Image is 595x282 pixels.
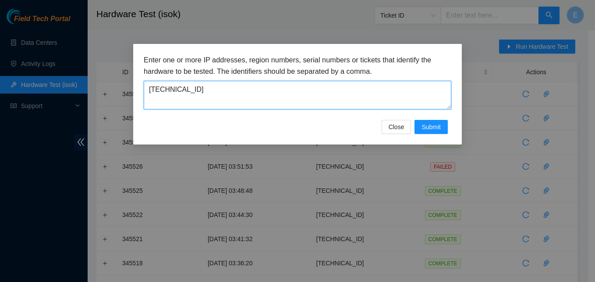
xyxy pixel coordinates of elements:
[421,122,441,132] span: Submit
[382,120,411,134] button: Close
[144,54,451,77] h3: Enter one or more IP addresses, region numbers, serial numbers or tickets that identify the hardw...
[389,122,404,132] span: Close
[144,81,451,109] textarea: [TECHNICAL_ID]
[414,120,448,134] button: Submit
